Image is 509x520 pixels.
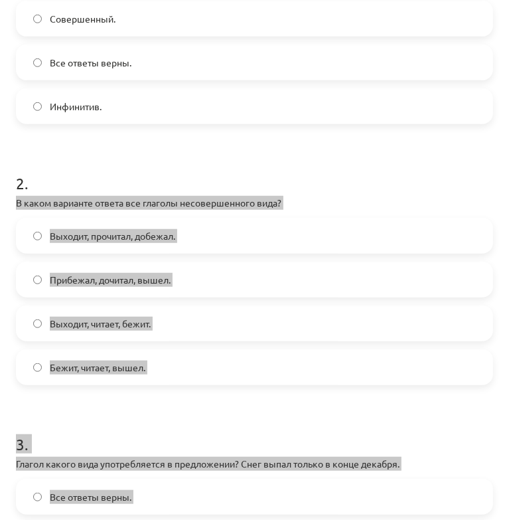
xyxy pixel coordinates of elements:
[33,232,42,240] input: Выходит, прочитал, добежал.
[50,229,175,243] span: Выходит, прочитал, добежал.
[50,317,151,331] span: Выходит, читает, бежит.
[50,273,171,287] span: Прибежал, дочитал, вышел.
[50,12,115,26] span: Совершенный.
[50,100,102,114] span: Инфинитив.
[16,457,493,471] p: Глагол какого вида употребляется в предложении? Снег выпал только в конце декабря.
[33,276,42,284] input: Прибежал, дочитал, вышел.
[16,196,493,210] p: В каком варианте ответа все глаголы несовершенного вида?
[33,319,42,328] input: Выходит, читает, бежит.
[16,412,493,453] h1: 3 .
[50,490,131,504] span: Все ответы верны.
[33,15,42,23] input: Совершенный.
[16,151,493,192] h1: 2 .
[33,363,42,372] input: Бежит, читает, вышел.
[50,56,131,70] span: Все ответы верны.
[50,361,145,375] span: Бежит, читает, вышел.
[33,102,42,111] input: Инфинитив.
[33,58,42,67] input: Все ответы верны.
[33,493,42,501] input: Все ответы верны.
